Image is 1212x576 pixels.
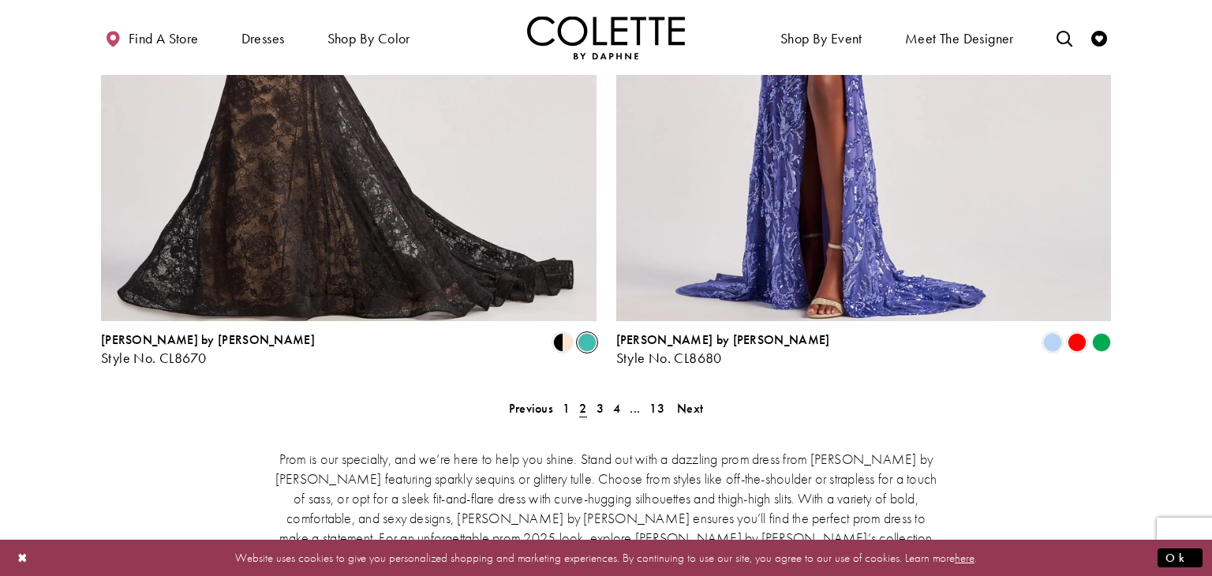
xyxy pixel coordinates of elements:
[558,397,574,420] a: 1
[101,349,206,367] span: Style No. CL8670
[578,333,597,352] i: Turquoise
[780,31,862,47] span: Shop By Event
[527,16,685,59] a: Visit Home Page
[101,331,315,348] span: [PERSON_NAME] by [PERSON_NAME]
[114,547,1098,568] p: Website uses cookies to give you personalized shopping and marketing experiences. By continuing t...
[955,549,974,565] a: here
[1087,16,1111,59] a: Check Wishlist
[597,400,604,417] span: 3
[9,544,36,571] button: Close Dialog
[677,400,703,417] span: Next
[1043,333,1062,352] i: Periwinkle
[1068,333,1087,352] i: Red
[613,400,620,417] span: 4
[901,16,1018,59] a: Meet the designer
[563,400,570,417] span: 1
[101,16,202,59] a: Find a store
[527,16,685,59] img: Colette by Daphne
[504,397,558,420] a: Prev Page
[241,31,285,47] span: Dresses
[129,31,199,47] span: Find a store
[616,333,830,366] div: Colette by Daphne Style No. CL8680
[649,400,664,417] span: 13
[574,397,591,420] span: Current page
[101,333,315,366] div: Colette by Daphne Style No. CL8670
[616,349,722,367] span: Style No. CL8680
[509,400,553,417] span: Previous
[905,31,1014,47] span: Meet the designer
[630,400,640,417] span: ...
[616,331,830,348] span: [PERSON_NAME] by [PERSON_NAME]
[1092,333,1111,352] i: Emerald
[592,397,608,420] a: 3
[1158,548,1203,567] button: Submit Dialog
[271,449,941,567] p: Prom is our specialty, and we’re here to help you shine. Stand out with a dazzling prom dress fro...
[327,31,410,47] span: Shop by color
[608,397,625,420] a: 4
[625,397,645,420] a: ...
[1053,16,1076,59] a: Toggle search
[672,397,708,420] a: Next Page
[324,16,414,59] span: Shop by color
[238,16,289,59] span: Dresses
[553,333,572,352] i: Black/Nude
[776,16,866,59] span: Shop By Event
[645,397,669,420] a: 13
[579,400,586,417] span: 2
